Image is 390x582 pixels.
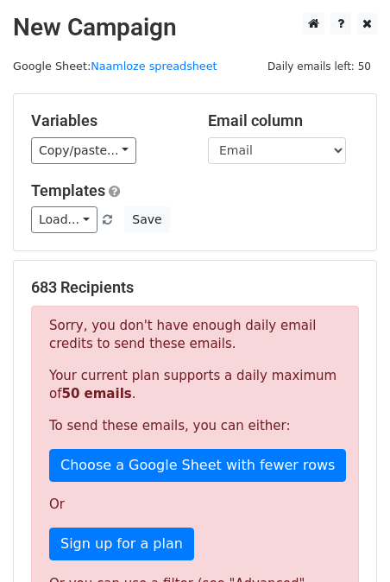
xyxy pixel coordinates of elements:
h2: New Campaign [13,13,377,42]
span: Daily emails left: 50 [261,57,377,76]
a: Load... [31,206,97,233]
a: Choose a Google Sheet with fewer rows [49,449,346,482]
a: Sign up for a plan [49,528,194,560]
p: Your current plan supports a daily maximum of . [49,367,341,403]
a: Templates [31,181,105,199]
small: Google Sheet: [13,60,217,73]
p: To send these emails, you can either: [49,417,341,435]
p: Sorry, you don't have enough daily email credits to send these emails. [49,317,341,353]
button: Save [124,206,169,233]
a: Copy/paste... [31,137,136,164]
h5: 683 Recipients [31,278,359,297]
h5: Email column [208,111,359,130]
h5: Variables [31,111,182,130]
iframe: Chat Widget [304,499,390,582]
div: Chatwidget [304,499,390,582]
strong: 50 emails [61,386,131,402]
a: Daily emails left: 50 [261,60,377,73]
a: Naamloze spreadsheet [91,60,217,73]
p: Or [49,496,341,514]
